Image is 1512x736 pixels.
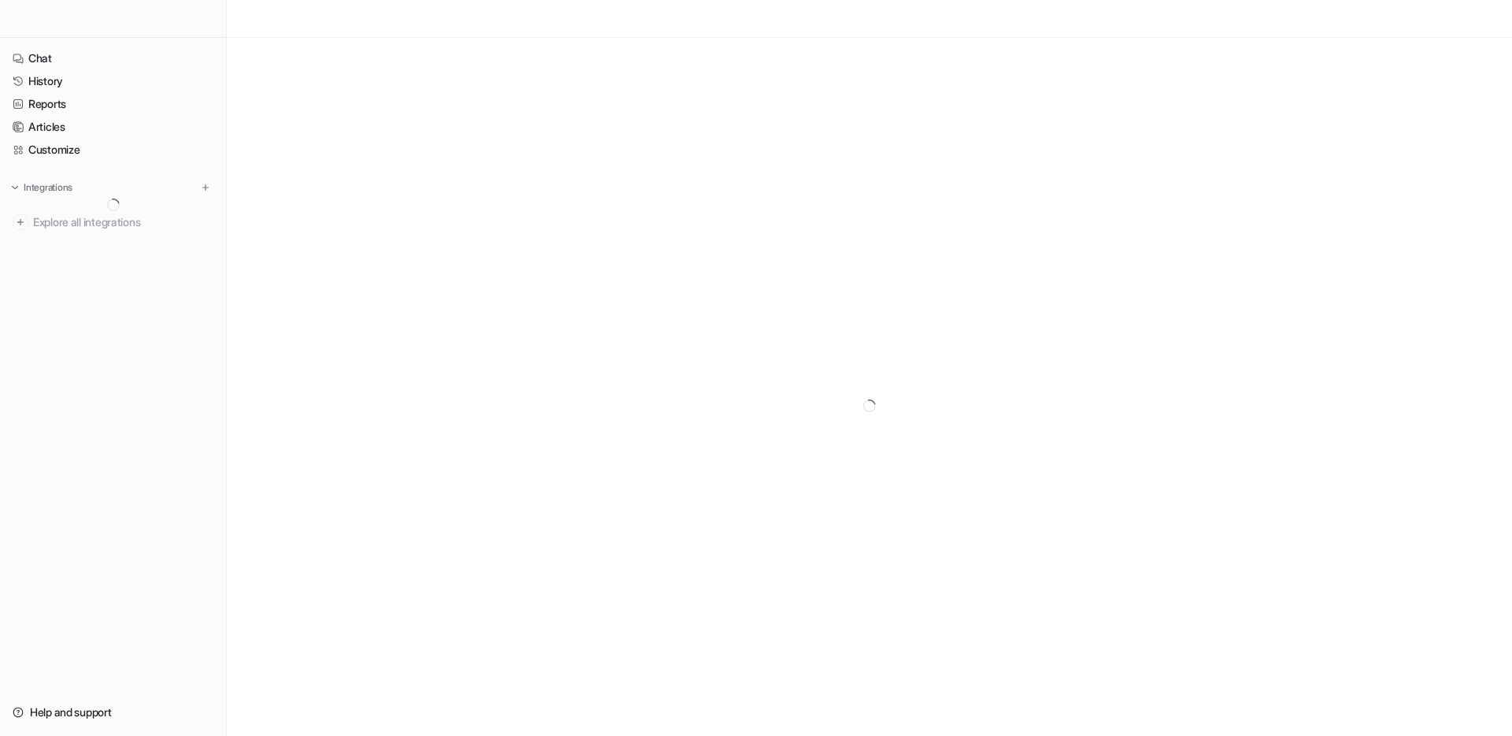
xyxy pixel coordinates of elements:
button: Integrations [6,180,77,195]
a: Help and support [6,701,220,723]
img: explore all integrations [13,214,28,230]
a: Explore all integrations [6,211,220,233]
a: Chat [6,47,220,69]
img: menu_add.svg [200,182,211,193]
a: Reports [6,93,220,115]
p: Integrations [24,181,72,194]
a: History [6,70,220,92]
img: expand menu [9,182,20,193]
span: Explore all integrations [33,210,213,235]
a: Customize [6,139,220,161]
a: Articles [6,116,220,138]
